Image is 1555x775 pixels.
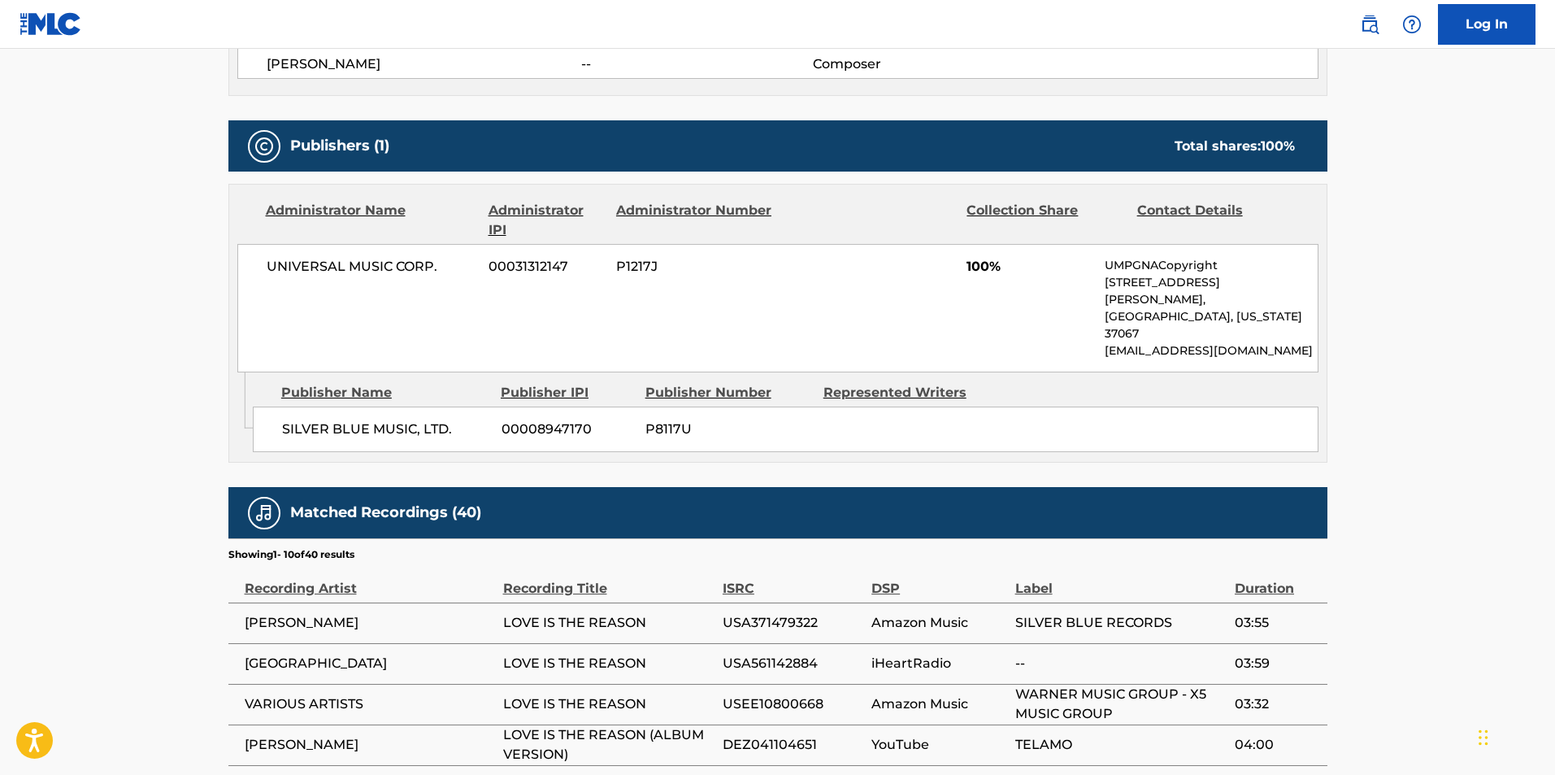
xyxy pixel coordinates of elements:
span: [PERSON_NAME] [245,613,495,633]
div: ISRC [723,562,863,599]
span: WARNER MUSIC GROUP - X5 MUSIC GROUP [1015,685,1227,724]
div: Drag [1479,713,1488,762]
span: iHeartRadio [871,654,1006,673]
span: 04:00 [1235,735,1319,755]
span: 03:32 [1235,694,1319,714]
div: Administrator IPI [489,201,604,240]
span: -- [581,54,812,74]
p: Showing 1 - 10 of 40 results [228,547,354,562]
p: UMPGNACopyright [1105,257,1317,274]
span: SILVER BLUE MUSIC, LTD. [282,420,489,439]
p: [EMAIL_ADDRESS][DOMAIN_NAME] [1105,342,1317,359]
span: LOVE IS THE REASON [503,654,715,673]
a: Log In [1438,4,1535,45]
div: Label [1015,562,1227,599]
span: 03:55 [1235,613,1319,633]
img: MLC Logo [20,12,82,36]
span: USA371479322 [723,613,863,633]
span: [PERSON_NAME] [245,735,495,755]
span: TELAMO [1015,735,1227,755]
div: Collection Share [966,201,1124,240]
span: 03:59 [1235,654,1319,673]
img: Matched Recordings [254,503,274,523]
span: 00031312147 [489,257,604,276]
span: SILVER BLUE RECORDS [1015,613,1227,633]
span: [GEOGRAPHIC_DATA] [245,654,495,673]
h5: Publishers (1) [290,137,389,155]
span: UNIVERSAL MUSIC CORP. [267,257,477,276]
p: [STREET_ADDRESS][PERSON_NAME], [1105,274,1317,308]
div: Contact Details [1137,201,1295,240]
div: Recording Artist [245,562,495,599]
div: Publisher IPI [501,383,633,403]
span: Amazon Music [871,694,1006,714]
div: DSP [871,562,1006,599]
span: P1217J [616,257,774,276]
span: Amazon Music [871,613,1006,633]
img: Publishers [254,137,274,156]
span: [PERSON_NAME] [267,54,582,74]
iframe: Chat Widget [1474,697,1555,775]
div: Represented Writers [823,383,989,403]
span: USA561142884 [723,654,863,673]
span: 100 % [1261,138,1295,154]
div: Recording Title [503,562,715,599]
div: Publisher Name [281,383,489,403]
span: LOVE IS THE REASON [503,613,715,633]
div: Help [1396,8,1428,41]
a: Public Search [1353,8,1386,41]
span: LOVE IS THE REASON (ALBUM VERSION) [503,725,715,764]
span: 00008947170 [502,420,633,439]
div: Publisher Number [645,383,811,403]
p: [GEOGRAPHIC_DATA], [US_STATE] 37067 [1105,308,1317,342]
span: USEE10800668 [723,694,863,714]
span: YouTube [871,735,1006,755]
img: help [1402,15,1422,34]
span: VARIOUS ARTISTS [245,694,495,714]
img: search [1360,15,1379,34]
div: Duration [1235,562,1319,599]
span: LOVE IS THE REASON [503,694,715,714]
span: 100% [966,257,1092,276]
span: DEZ041104651 [723,735,863,755]
span: P8117U [645,420,811,439]
div: Total shares: [1175,137,1295,156]
div: Administrator Name [266,201,476,240]
span: -- [1015,654,1227,673]
span: Composer [813,54,1023,74]
h5: Matched Recordings (40) [290,503,481,522]
div: Administrator Number [616,201,774,240]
